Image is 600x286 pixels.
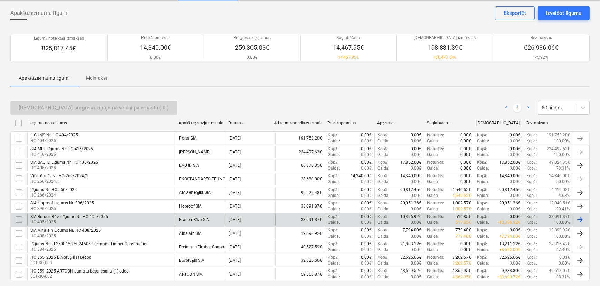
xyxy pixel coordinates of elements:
p: Gaida : [477,206,489,212]
div: [DATE] [229,272,241,277]
p: Gaida : [477,260,489,266]
p: 13,211.12€ [499,241,520,247]
div: 28,680.00€ [275,173,325,185]
p: Gaida : [427,247,439,253]
p: 9,938.80€ [502,268,520,274]
p: Saglabāšana [333,35,364,41]
p: HC 266/2024/1 [30,179,88,184]
p: 0.00€ [460,160,471,165]
p: 7,794.00€ [403,227,421,233]
p: Kopā : [477,214,487,220]
div: 33,091.87€ [275,200,325,212]
div: [DATE] [229,245,241,249]
button: Eksportēt [495,6,534,20]
div: Apņēmies [377,121,421,126]
div: Līgums Nr. HC 266/2024 [30,187,77,192]
p: 49,024.35€ [549,160,570,165]
p: Gaida : [477,179,489,185]
p: Kopā : [328,173,338,179]
p: 0.00€ [460,146,471,152]
p: Kopā : [477,132,487,138]
p: Kopā : [477,241,487,247]
div: Izveidot līgumu [546,9,581,18]
p: 0.00€ [411,247,421,253]
p: Kopā : [328,132,338,138]
div: ARTCON SIA [179,272,203,277]
div: SIA MEL Līgums Nr. HC 416/2025 [30,146,93,152]
p: Gaida : [328,152,340,158]
div: [DATE] [229,190,241,195]
p: 0.00€ [411,193,421,199]
p: Noturēts : [427,187,444,193]
p: Kopā : [526,214,537,220]
p: 001-SO-003 [30,260,91,266]
p: 73.31% [556,165,570,171]
p: 20,051.36€ [400,200,421,206]
div: Priekšapmaksa [327,121,372,126]
div: [DATE] [229,217,241,222]
p: 626,986.06€ [524,44,558,52]
p: 0.00€ [510,132,520,138]
div: Freimans Timber Constructions SIA [179,245,245,249]
div: Bezmaksas [526,121,570,125]
p: 0.00€ [361,206,372,212]
p: Gaida : [427,152,439,158]
div: MEL SIA [179,150,210,154]
p: [DEMOGRAPHIC_DATA] izmaksas [414,35,476,41]
p: 3,262.57€ [452,260,471,266]
p: Gaida : [427,179,439,185]
p: 0.00€ [361,132,372,138]
p: + 7,794.00€ [499,233,520,239]
div: SIA BAU ID Līgums Nr. HC 406/2025 [30,160,98,165]
p: 0.00€ [510,214,520,220]
p: 0.00€ [411,152,421,158]
p: 43,629.52€ [400,268,421,274]
p: 100.00% [554,152,570,158]
p: + 60,473.64€ [414,55,476,60]
span: Apakšuzņēmuma līgumi [10,9,69,17]
p: Kopā : [526,206,537,212]
p: Kopā : [477,173,487,179]
p: 0.00€ [411,179,421,185]
p: Gaida : [477,233,489,239]
p: Gaida : [377,138,390,144]
p: 14,340.00€ [549,173,570,179]
a: Page 1 is your current page [513,104,521,112]
div: Līguma nosaukums [30,121,173,126]
p: 519.85€ [455,214,471,220]
p: Kopā : [328,227,338,233]
div: Ainalain SIA [179,231,202,236]
div: SIA Hoproof Līgums Nr. 396/2025 [30,201,94,206]
p: Kopā : [526,193,537,199]
div: HC 359_2025 ARTCON pamatu betonesana (1).edoc [30,269,128,274]
p: 67.40% [556,247,570,253]
p: 10,396.92€ [400,214,421,220]
p: Gaida : [377,247,390,253]
p: Gaida : [427,193,439,199]
p: Kopā : [377,200,388,206]
p: 17,852.00€ [400,160,421,165]
p: 0.00% [559,260,570,266]
p: Noturēts : [427,241,444,247]
div: 40,527.59€ [275,241,325,253]
p: 0.00€ [361,146,372,152]
p: Gaida : [328,220,340,226]
div: 32,625.66€ [275,255,325,266]
p: Gaida : [377,220,390,226]
p: 259,305.03€ [233,44,271,52]
p: Gaida : [328,206,340,212]
p: Kopā : [328,187,338,193]
p: Kopā : [526,241,537,247]
p: 0.00€ [460,173,471,179]
p: 198,831.39€ [414,44,476,52]
p: Gaida : [477,193,489,199]
p: 13,040.51€ [549,200,570,206]
p: Gaida : [477,152,489,158]
div: [DATE] [229,150,241,154]
div: 224,497.63€ [275,146,325,158]
p: Gaida : [328,247,340,253]
p: Noturēts : [427,132,444,138]
p: 0.01€ [559,255,570,260]
p: 19,893.92€ [549,227,570,233]
p: 32,625.66€ [499,255,520,260]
